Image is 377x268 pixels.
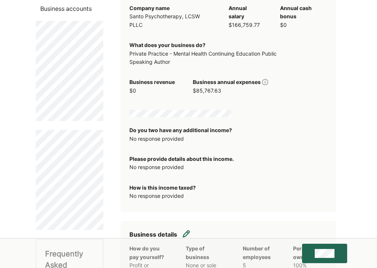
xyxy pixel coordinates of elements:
[129,135,232,143] div: No response provided
[129,155,234,163] div: Please provide details about this income.
[193,78,261,86] div: Business annual expenses
[129,4,170,12] div: Company name
[229,4,262,21] div: Annual salary
[229,21,262,29] div: $166,759.77
[280,21,327,29] div: $0
[129,163,234,171] div: No response provided
[129,78,175,86] div: Business revenue
[280,4,327,21] div: Annual cash bonus
[129,50,279,66] div: Private Practice - Mental Health Continuing Education Public Speaking Author
[129,184,196,192] div: How is this income taxed?
[36,4,103,14] p: Business accounts
[129,230,177,240] h2: Business details
[129,126,232,134] div: Do you two have any additional income?
[129,192,196,200] div: No response provided
[129,87,175,95] div: $0
[129,41,205,49] div: What does your business do?
[129,12,211,29] div: Santo Psychotherapy, LCSW PLLC
[193,87,268,95] div: $85,767.63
